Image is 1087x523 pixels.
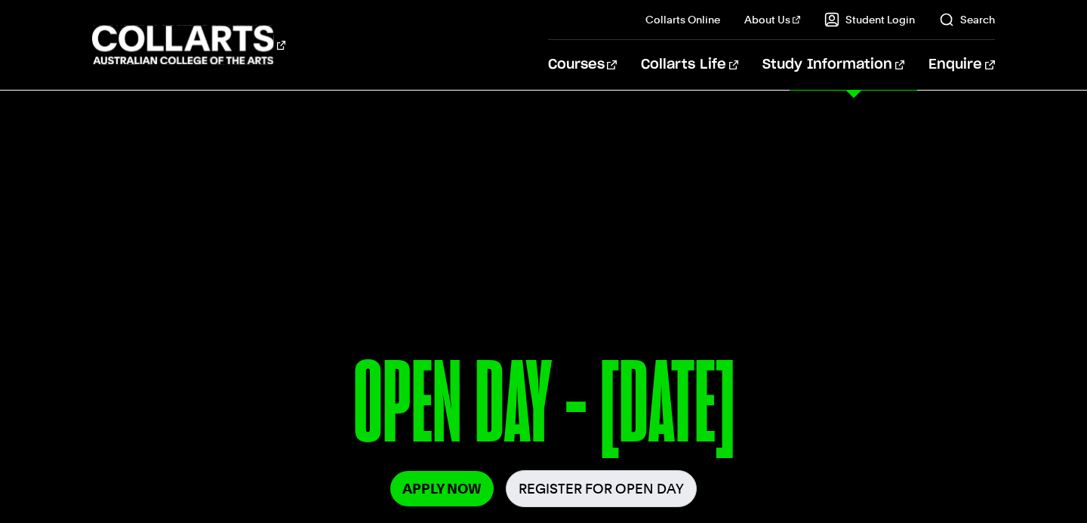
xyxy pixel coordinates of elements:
a: Student Login [824,12,915,27]
div: Go to homepage [92,23,285,66]
a: Collarts Life [641,40,738,90]
a: Register for Open Day [506,470,697,507]
p: OPEN DAY - [DATE] [92,346,994,470]
a: Courses [548,40,617,90]
a: Apply Now [390,471,494,506]
a: Collarts Online [645,12,720,27]
a: Search [939,12,995,27]
a: About Us [744,12,800,27]
a: Enquire [928,40,994,90]
a: Study Information [762,40,904,90]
